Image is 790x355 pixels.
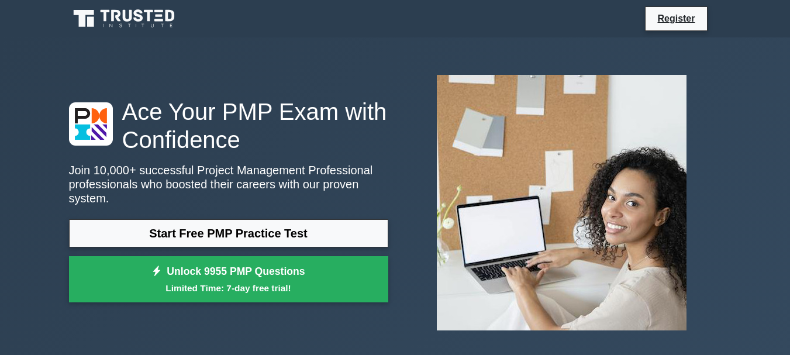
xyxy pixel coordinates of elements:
small: Limited Time: 7-day free trial! [84,281,374,295]
p: Join 10,000+ successful Project Management Professional professionals who boosted their careers w... [69,163,388,205]
a: Register [650,11,702,26]
a: Start Free PMP Practice Test [69,219,388,247]
a: Unlock 9955 PMP QuestionsLimited Time: 7-day free trial! [69,256,388,303]
h1: Ace Your PMP Exam with Confidence [69,98,388,154]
